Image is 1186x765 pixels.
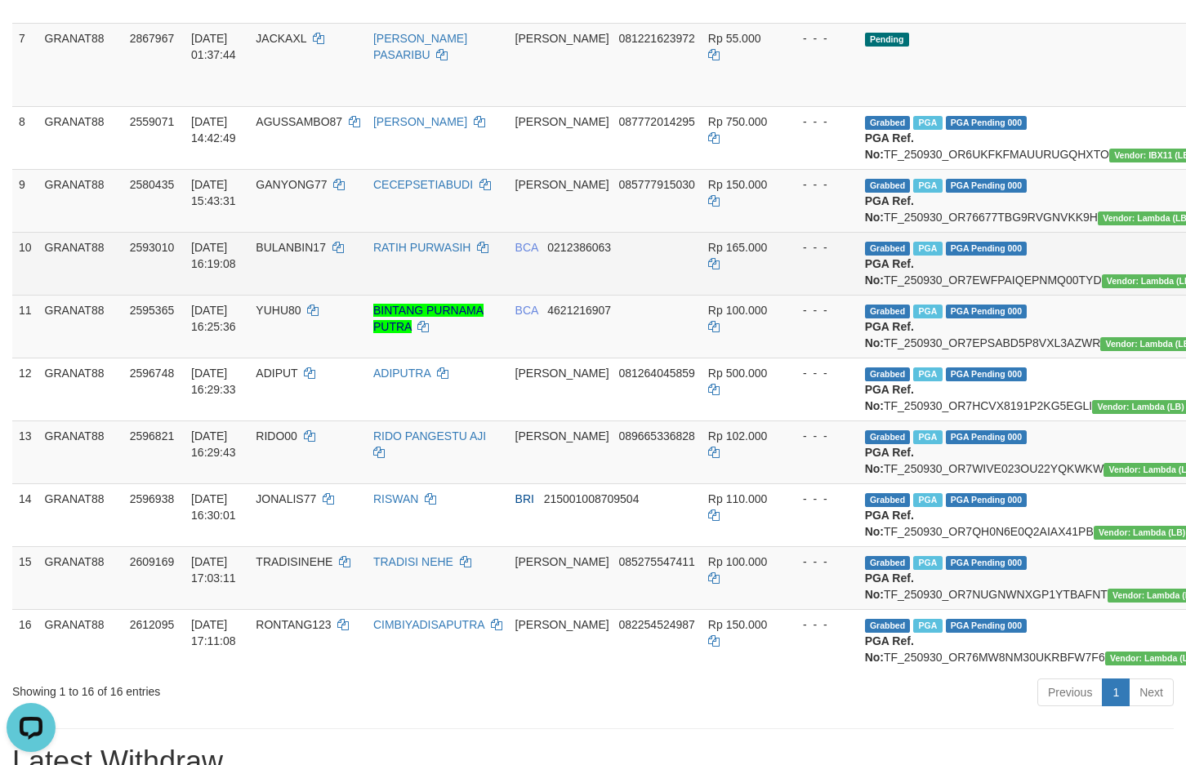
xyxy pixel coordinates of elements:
[946,556,1028,570] span: PGA Pending
[708,115,767,128] span: Rp 750.000
[547,304,611,317] span: Copy 4621216907 to clipboard
[130,618,175,631] span: 2612095
[256,429,297,443] span: RIDO00
[7,7,56,56] button: Open LiveChat chat widget
[790,113,852,130] div: - - -
[946,430,1028,444] span: PGA Pending
[946,305,1028,318] span: PGA Pending
[865,367,911,381] span: Grabbed
[130,32,175,45] span: 2867967
[865,556,911,570] span: Grabbed
[790,176,852,193] div: - - -
[790,616,852,633] div: - - -
[708,304,767,317] span: Rp 100.000
[865,257,914,287] b: PGA Ref. No:
[865,634,914,664] b: PGA Ref. No:
[38,483,123,546] td: GRANAT88
[708,492,767,505] span: Rp 110.000
[373,429,486,443] a: RIDO PANGESTU AJI
[191,429,236,459] span: [DATE] 16:29:43
[12,483,38,546] td: 14
[373,367,430,380] a: ADIPUTRA
[191,178,236,207] span: [DATE] 15:43:31
[865,509,914,538] b: PGA Ref. No:
[946,242,1028,256] span: PGA Pending
[373,115,467,128] a: [PERSON_NAME]
[373,618,484,631] a: CIMBIYADISAPUTRA
[515,492,534,505] span: BRI
[790,302,852,318] div: - - -
[38,546,123,609] td: GRANAT88
[38,358,123,420] td: GRANAT88
[913,619,942,633] span: Marked by bgndedek
[256,304,301,317] span: YUHU80
[256,367,297,380] span: ADIPUT
[865,131,914,161] b: PGA Ref. No:
[130,178,175,191] span: 2580435
[373,492,418,505] a: RISWAN
[515,555,609,568] span: [PERSON_NAME]
[515,304,538,317] span: BCA
[130,367,175,380] span: 2596748
[130,492,175,505] span: 2596938
[618,555,694,568] span: Copy 085275547411 to clipboard
[191,555,236,585] span: [DATE] 17:03:11
[865,446,914,475] b: PGA Ref. No:
[790,239,852,256] div: - - -
[191,32,236,61] span: [DATE] 01:37:44
[708,241,767,254] span: Rp 165.000
[708,178,767,191] span: Rp 150.000
[865,242,911,256] span: Grabbed
[373,304,484,333] a: BINTANG PURNAMA PUTRA
[790,554,852,570] div: - - -
[191,115,236,145] span: [DATE] 14:42:49
[130,304,175,317] span: 2595365
[547,241,611,254] span: Copy 0212386063 to clipboard
[256,178,327,191] span: GANYONG77
[191,241,236,270] span: [DATE] 16:19:08
[1037,678,1103,706] a: Previous
[865,383,914,412] b: PGA Ref. No:
[373,555,453,568] a: TRADISI NEHE
[865,572,914,601] b: PGA Ref. No:
[946,619,1028,633] span: PGA Pending
[1102,678,1130,706] a: 1
[913,430,942,444] span: Marked by bgndedek
[12,358,38,420] td: 12
[946,179,1028,193] span: PGA Pending
[12,420,38,483] td: 13
[618,32,694,45] span: Copy 081221623972 to clipboard
[12,546,38,609] td: 15
[790,428,852,444] div: - - -
[515,367,609,380] span: [PERSON_NAME]
[946,493,1028,507] span: PGA Pending
[130,429,175,443] span: 2596821
[1129,678,1174,706] a: Next
[12,677,482,700] div: Showing 1 to 16 of 16 entries
[515,241,538,254] span: BCA
[38,420,123,483] td: GRANAT88
[865,33,909,47] span: Pending
[38,232,123,295] td: GRANAT88
[618,429,694,443] span: Copy 089665336828 to clipboard
[515,32,609,45] span: [PERSON_NAME]
[618,115,694,128] span: Copy 087772014295 to clipboard
[790,491,852,507] div: - - -
[708,429,767,443] span: Rp 102.000
[373,178,473,191] a: CECEPSETIABUDI
[256,492,316,505] span: JONALIS77
[913,179,942,193] span: Marked by bgndedek
[130,241,175,254] span: 2593010
[130,115,175,128] span: 2559071
[865,116,911,130] span: Grabbed
[12,609,38,672] td: 16
[38,23,123,106] td: GRANAT88
[515,115,609,128] span: [PERSON_NAME]
[191,492,236,522] span: [DATE] 16:30:01
[946,367,1028,381] span: PGA Pending
[38,609,123,672] td: GRANAT88
[12,169,38,232] td: 9
[256,32,306,45] span: JACKAXL
[256,618,331,631] span: RONTANG123
[191,618,236,647] span: [DATE] 17:11:08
